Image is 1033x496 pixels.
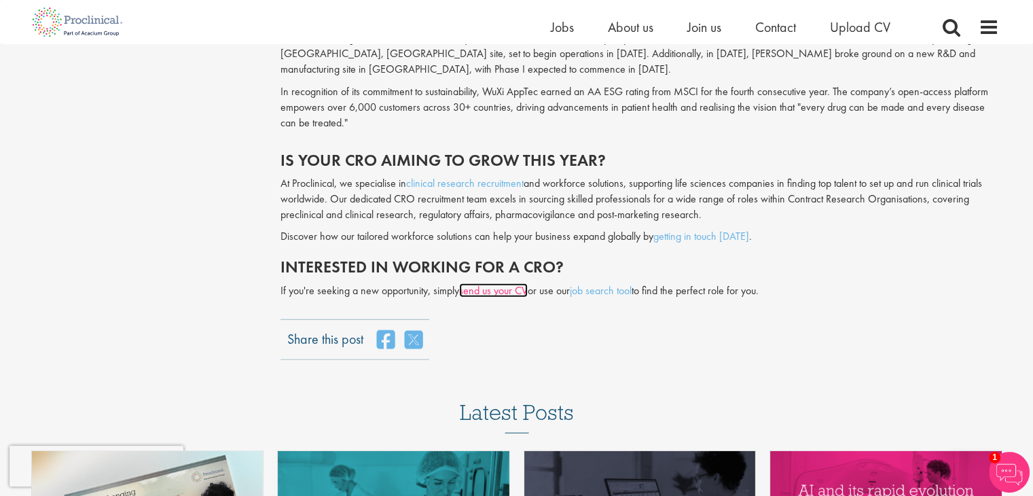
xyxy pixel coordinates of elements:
p: At Proclinical, we specialise in and workforce solutions, supporting life sciences companies in f... [280,176,999,223]
h2: Is your CRO aiming to grow this year? [280,152,999,169]
label: Share this post [287,330,363,339]
p: Discover how our tailored workforce solutions can help your business expand globally by . [280,229,999,245]
p: In [DATE], , reflecting its relentless drive for excellence. Expansion remains a top priority, wi... [280,16,999,77]
a: Upload CV [830,18,890,36]
h2: Interested in working for a CRO? [280,258,999,276]
a: Jobs [551,18,574,36]
p: In recognition of its commitment to sustainability, WuXi AppTec earned an AA ESG rating from MSCI... [280,84,999,131]
a: getting in touch [DATE] [653,229,749,243]
a: send us your CV [459,283,528,298]
a: clinical research recruitment [406,176,524,190]
p: If you're seeking a new opportunity, simply or use our to find the perfect role for you. [280,283,999,299]
a: Join us [687,18,721,36]
h3: Latest Posts [460,401,574,433]
span: 1 [989,452,1000,463]
img: Chatbot [989,452,1030,493]
a: job search tool [570,283,632,298]
a: share on facebook [377,330,395,350]
a: share on twitter [405,330,422,350]
iframe: reCAPTCHA [10,446,183,486]
a: About us [608,18,653,36]
a: Contact [755,18,796,36]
